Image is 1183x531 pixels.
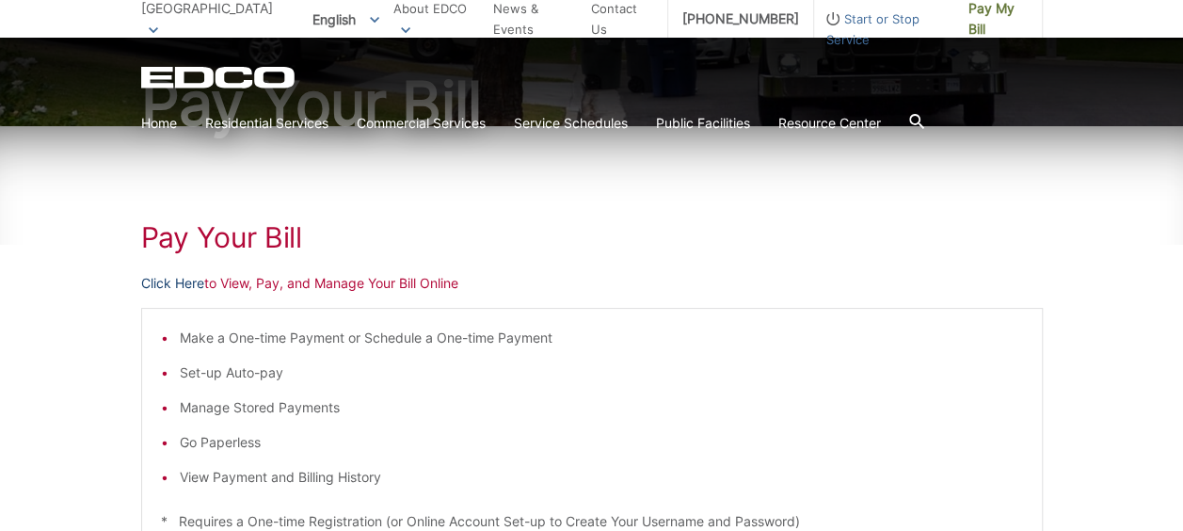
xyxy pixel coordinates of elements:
a: Home [141,113,177,134]
a: Service Schedules [514,113,628,134]
li: View Payment and Billing History [180,467,1023,488]
a: EDCD logo. Return to the homepage. [141,66,297,88]
li: Go Paperless [180,432,1023,453]
p: to View, Pay, and Manage Your Bill Online [141,273,1043,294]
a: Residential Services [205,113,328,134]
a: Resource Center [778,113,881,134]
li: Make a One-time Payment or Schedule a One-time Payment [180,328,1023,348]
li: Set-up Auto-pay [180,362,1023,383]
a: Click Here [141,273,204,294]
h1: Pay Your Bill [141,220,1043,254]
li: Manage Stored Payments [180,397,1023,418]
span: English [298,4,393,35]
a: Public Facilities [656,113,750,134]
a: Commercial Services [357,113,486,134]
